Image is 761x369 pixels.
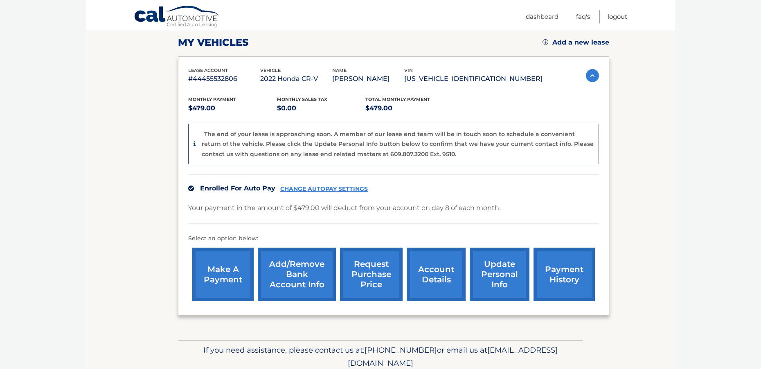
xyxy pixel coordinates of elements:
[404,67,413,73] span: vin
[192,248,254,301] a: make a payment
[543,39,548,45] img: add.svg
[188,96,236,102] span: Monthly Payment
[200,184,275,192] span: Enrolled For Auto Pay
[188,73,260,85] p: #44455532806
[188,202,500,214] p: Your payment in the amount of $479.00 will deduct from your account on day 8 of each month.
[277,96,327,102] span: Monthly sales Tax
[277,103,366,114] p: $0.00
[178,36,249,49] h2: my vehicles
[534,248,595,301] a: payment history
[332,67,347,73] span: name
[365,96,430,102] span: Total Monthly Payment
[260,67,281,73] span: vehicle
[348,345,558,368] span: [EMAIL_ADDRESS][DOMAIN_NAME]
[188,186,194,191] img: check.svg
[586,69,599,82] img: accordion-active.svg
[202,130,594,158] p: The end of your lease is approaching soon. A member of our lease end team will be in touch soon t...
[365,103,454,114] p: $479.00
[526,10,558,23] a: Dashboard
[188,234,599,244] p: Select an option below:
[260,73,332,85] p: 2022 Honda CR-V
[608,10,627,23] a: Logout
[340,248,403,301] a: request purchase price
[407,248,466,301] a: account details
[188,103,277,114] p: $479.00
[576,10,590,23] a: FAQ's
[134,5,220,29] a: Cal Automotive
[188,67,228,73] span: lease account
[280,186,368,192] a: CHANGE AUTOPAY SETTINGS
[404,73,543,85] p: [US_VEHICLE_IDENTIFICATION_NUMBER]
[258,248,336,301] a: Add/Remove bank account info
[543,38,609,47] a: Add a new lease
[332,73,404,85] p: [PERSON_NAME]
[470,248,529,301] a: update personal info
[365,345,437,355] span: [PHONE_NUMBER]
